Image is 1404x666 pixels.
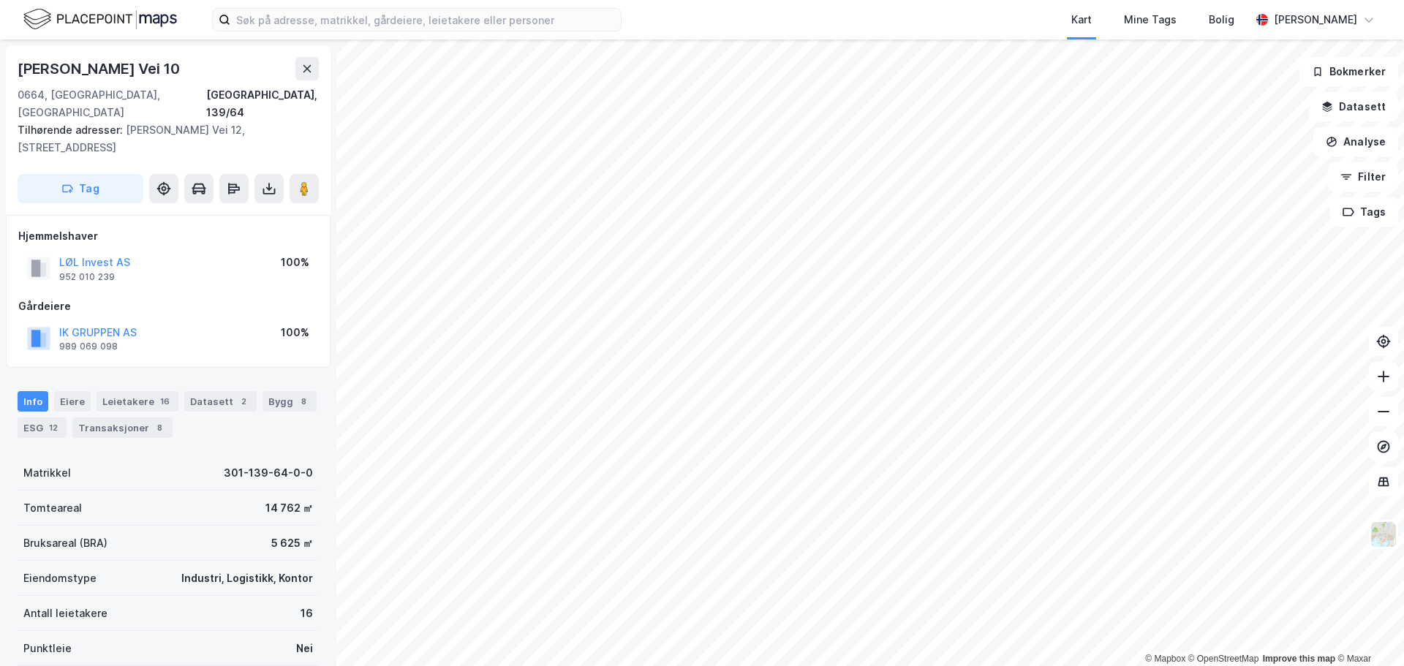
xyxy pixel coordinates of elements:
a: OpenStreetMap [1188,654,1259,664]
div: [PERSON_NAME] Vei 12, [STREET_ADDRESS] [18,121,307,156]
div: Eiendomstype [23,569,97,587]
a: Mapbox [1145,654,1185,664]
div: 301-139-64-0-0 [224,464,313,482]
div: 8 [152,420,167,435]
iframe: Chat Widget [1331,596,1404,666]
div: Eiere [54,391,91,412]
div: 989 069 098 [59,341,118,352]
div: Bruksareal (BRA) [23,534,107,552]
span: Tilhørende adresser: [18,124,126,136]
button: Tag [18,174,143,203]
div: 8 [296,394,311,409]
button: Tags [1330,197,1398,227]
div: 14 762 ㎡ [265,499,313,517]
div: Tomteareal [23,499,82,517]
div: 0664, [GEOGRAPHIC_DATA], [GEOGRAPHIC_DATA] [18,86,206,121]
div: Punktleie [23,640,72,657]
div: [GEOGRAPHIC_DATA], 139/64 [206,86,320,121]
div: Antall leietakere [23,605,107,622]
img: Z [1370,521,1397,548]
button: Filter [1328,162,1398,192]
div: Gårdeiere [18,298,318,315]
img: logo.f888ab2527a4732fd821a326f86c7f29.svg [23,7,177,32]
div: [PERSON_NAME] Vei 10 [18,57,183,80]
button: Bokmerker [1299,57,1398,86]
div: 100% [281,324,309,341]
div: Leietakere [97,391,178,412]
div: Matrikkel [23,464,71,482]
div: Datasett [184,391,257,412]
div: ESG [18,417,67,438]
a: Improve this map [1263,654,1335,664]
div: 16 [301,605,313,622]
button: Datasett [1309,92,1398,121]
div: 2 [236,394,251,409]
div: Kart [1071,11,1092,29]
div: 16 [157,394,173,409]
div: Info [18,391,48,412]
div: 5 625 ㎡ [271,534,313,552]
div: [PERSON_NAME] [1274,11,1357,29]
div: 100% [281,254,309,271]
div: Mine Tags [1124,11,1177,29]
div: Bolig [1209,11,1234,29]
input: Søk på adresse, matrikkel, gårdeiere, leietakere eller personer [230,9,621,31]
div: Transaksjoner [72,417,173,438]
div: Industri, Logistikk, Kontor [181,569,313,587]
div: 952 010 239 [59,271,115,283]
div: 12 [46,420,61,435]
div: Nei [296,640,313,657]
div: Kontrollprogram for chat [1331,596,1404,666]
button: Analyse [1313,127,1398,156]
div: Bygg [263,391,317,412]
div: Hjemmelshaver [18,227,318,245]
